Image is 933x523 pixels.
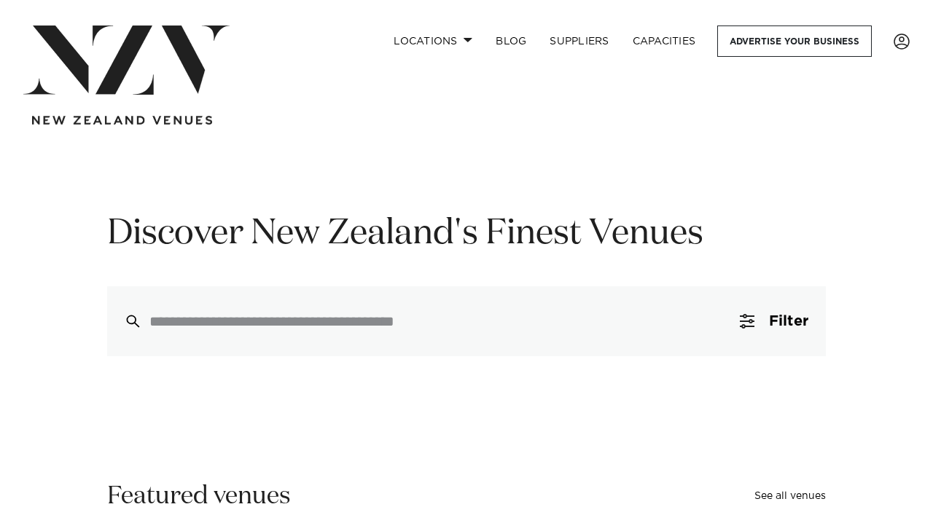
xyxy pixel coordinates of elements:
[538,25,620,57] a: SUPPLIERS
[32,116,212,125] img: new-zealand-venues-text.png
[717,25,872,57] a: Advertise your business
[23,25,230,95] img: nzv-logo.png
[107,480,291,513] h2: Featured venues
[484,25,538,57] a: BLOG
[382,25,484,57] a: Locations
[754,491,826,501] a: See all venues
[722,286,826,356] button: Filter
[621,25,708,57] a: Capacities
[769,314,808,329] span: Filter
[107,211,826,257] h1: Discover New Zealand's Finest Venues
